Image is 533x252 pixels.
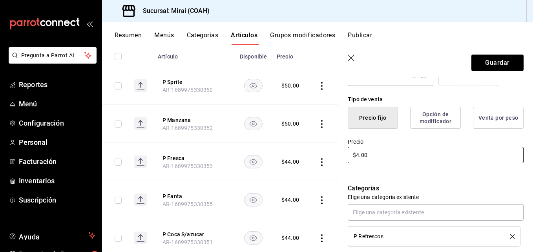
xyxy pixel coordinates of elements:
[348,31,372,45] button: Publicar
[5,57,97,65] a: Pregunta a Parrot AI
[162,239,213,245] span: AR-1689975330351
[348,204,524,221] input: Elige una categoría existente
[281,196,299,204] div: $ 44.00
[244,193,263,206] button: availability-product
[19,99,95,109] span: Menú
[162,201,213,207] span: AR-1689975330355
[348,107,398,129] button: Precio fijo
[235,42,272,67] th: Disponible
[318,120,326,128] button: actions
[187,31,219,45] button: Categorías
[162,125,213,131] span: AR-1689975330352
[231,31,257,45] button: Artículos
[348,193,524,201] p: Elige una categoría existente
[348,95,524,104] div: Tipo de venta
[348,139,524,144] label: Precio
[281,82,299,89] div: $ 50.00
[115,31,533,45] div: navigation tabs
[270,31,335,45] button: Grupos modificadores
[318,158,326,166] button: actions
[505,234,515,239] button: delete
[348,147,524,163] input: $0.00
[471,55,524,71] button: Guardar
[19,231,85,240] span: Ayuda
[19,156,95,167] span: Facturación
[244,79,263,92] button: availability-product
[162,78,225,86] button: edit-product-location
[137,6,210,16] h3: Sucursal: Mirai (COAH)
[154,31,174,45] button: Menús
[162,116,225,124] button: edit-product-location
[21,51,84,60] span: Pregunta a Parrot AI
[162,230,225,238] button: edit-product-location
[244,117,263,130] button: availability-product
[162,192,225,200] button: edit-product-location
[281,158,299,166] div: $ 44.00
[19,118,95,128] span: Configuración
[19,195,95,205] span: Suscripción
[86,20,93,27] button: open_drawer_menu
[244,231,263,245] button: availability-product
[162,87,213,93] span: AR-1689975330350
[410,107,461,129] button: Opción de modificador
[354,234,383,239] span: P Refrescos
[162,154,225,162] button: edit-product-location
[272,42,308,67] th: Precio
[9,47,97,64] button: Pregunta a Parrot AI
[19,175,95,186] span: Inventarios
[281,120,299,128] div: $ 50.00
[19,79,95,90] span: Reportes
[244,155,263,168] button: availability-product
[318,196,326,204] button: actions
[162,163,213,169] span: AR-1689975330353
[153,42,235,67] th: Artículo
[473,107,524,129] button: Venta por peso
[348,184,524,193] p: Categorías
[281,234,299,242] div: $ 44.00
[19,137,95,148] span: Personal
[115,31,142,45] button: Resumen
[318,82,326,90] button: actions
[318,234,326,242] button: actions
